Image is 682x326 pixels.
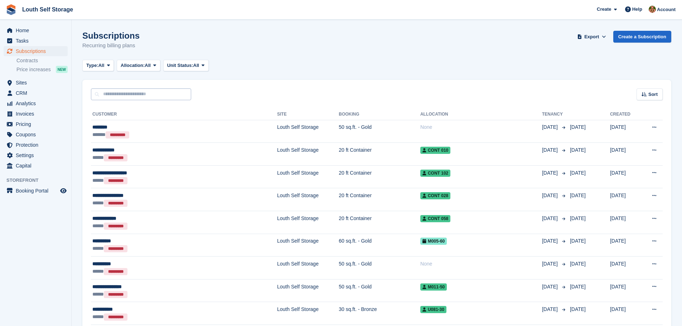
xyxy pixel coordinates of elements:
a: menu [4,186,68,196]
div: NEW [56,66,68,73]
span: M011-50 [420,283,447,291]
span: Sites [16,78,59,88]
span: [DATE] [570,306,586,312]
button: Export [576,31,608,43]
span: Protection [16,140,59,150]
span: All [145,62,151,69]
span: [DATE] [542,237,559,245]
span: CRM [16,88,59,98]
span: Price increases [16,66,51,73]
span: Cont 102 [420,170,450,177]
h1: Subscriptions [82,31,140,40]
span: Subscriptions [16,46,59,56]
a: menu [4,46,68,56]
span: Allocation: [121,62,145,69]
td: [DATE] [610,211,640,234]
span: [DATE] [570,193,586,198]
button: Unit Status: All [163,60,209,72]
span: Capital [16,161,59,171]
td: [DATE] [610,120,640,143]
td: Louth Self Storage [277,234,339,257]
td: Louth Self Storage [277,188,339,211]
a: menu [4,119,68,129]
span: [DATE] [570,261,586,267]
td: 20 ft Container [339,188,420,211]
button: Type: All [82,60,114,72]
span: Help [632,6,642,13]
span: [DATE] [570,284,586,289]
span: U081-30 [420,306,446,313]
a: menu [4,88,68,98]
th: Allocation [420,109,542,120]
div: None [420,260,542,268]
td: Louth Self Storage [277,143,339,166]
span: [DATE] [570,147,586,153]
td: 50 sq.ft. - Gold [339,257,420,279]
span: Cont 028 [420,192,450,199]
a: menu [4,161,68,171]
a: menu [4,140,68,150]
td: 20 ft Container [339,143,420,166]
span: Create [597,6,611,13]
span: [DATE] [542,123,559,131]
a: menu [4,25,68,35]
td: Louth Self Storage [277,279,339,302]
td: 30 sq.ft. - Bronze [339,302,420,325]
a: Contracts [16,57,68,64]
a: menu [4,98,68,108]
span: Home [16,25,59,35]
a: Create a Subscription [613,31,671,43]
td: 50 sq.ft. - Gold [339,120,420,143]
td: [DATE] [610,143,640,166]
span: All [193,62,199,69]
span: Pricing [16,119,59,129]
img: Andy Smith [649,6,656,13]
td: 20 ft Container [339,165,420,188]
td: 60 sq.ft. - Gold [339,234,420,257]
a: menu [4,130,68,140]
span: Invoices [16,109,59,119]
span: M005-60 [420,238,447,245]
span: Booking Portal [16,186,59,196]
span: Account [657,6,676,13]
img: stora-icon-8386f47178a22dfd0bd8f6a31ec36ba5ce8667c1dd55bd0f319d3a0aa187defe.svg [6,4,16,15]
td: 20 ft Container [339,211,420,234]
td: [DATE] [610,165,640,188]
span: [DATE] [542,306,559,313]
span: Sort [648,91,658,98]
a: Price increases NEW [16,65,68,73]
span: [DATE] [542,146,559,154]
a: Louth Self Storage [19,4,76,15]
td: Louth Self Storage [277,302,339,325]
span: Settings [16,150,59,160]
span: [DATE] [570,170,586,176]
td: 50 sq.ft. - Gold [339,279,420,302]
a: menu [4,78,68,88]
td: Louth Self Storage [277,120,339,143]
span: [DATE] [542,283,559,291]
div: None [420,123,542,131]
span: Cont 010 [420,147,450,154]
td: [DATE] [610,257,640,279]
span: Export [584,33,599,40]
a: menu [4,150,68,160]
span: Type: [86,62,98,69]
span: All [98,62,105,69]
th: Customer [91,109,277,120]
th: Site [277,109,339,120]
th: Booking [339,109,420,120]
td: Louth Self Storage [277,257,339,279]
a: menu [4,36,68,46]
span: [DATE] [542,192,559,199]
td: Louth Self Storage [277,165,339,188]
th: Created [610,109,640,120]
p: Recurring billing plans [82,42,140,50]
span: Coupons [16,130,59,140]
span: [DATE] [542,215,559,222]
span: [DATE] [570,215,586,221]
span: Cont 058 [420,215,450,222]
span: [DATE] [542,260,559,268]
td: [DATE] [610,234,640,257]
td: [DATE] [610,279,640,302]
a: Preview store [59,186,68,195]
